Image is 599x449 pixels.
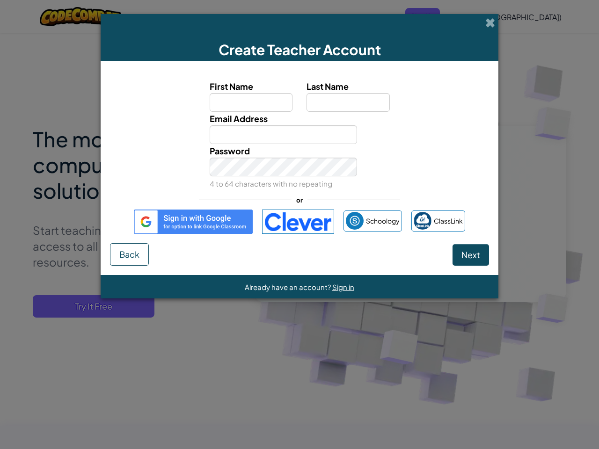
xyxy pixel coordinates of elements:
span: Last Name [307,81,349,92]
img: gplus_sso_button2.svg [134,210,253,234]
span: First Name [210,81,253,92]
span: Already have an account? [245,282,332,291]
img: clever-logo-blue.png [262,210,334,234]
a: Sign in [332,282,354,291]
span: Next [461,249,480,260]
span: Create Teacher Account [219,41,381,58]
span: or [292,193,307,207]
img: schoology.png [346,212,364,230]
span: Schoology [366,214,400,228]
small: 4 to 64 characters with no repeating [210,179,332,188]
span: Password [210,145,250,156]
img: classlink-logo-small.png [414,212,431,230]
span: Back [119,249,139,260]
button: Back [110,243,149,266]
span: Email Address [210,113,268,124]
span: ClassLink [434,214,463,228]
button: Next [453,244,489,266]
